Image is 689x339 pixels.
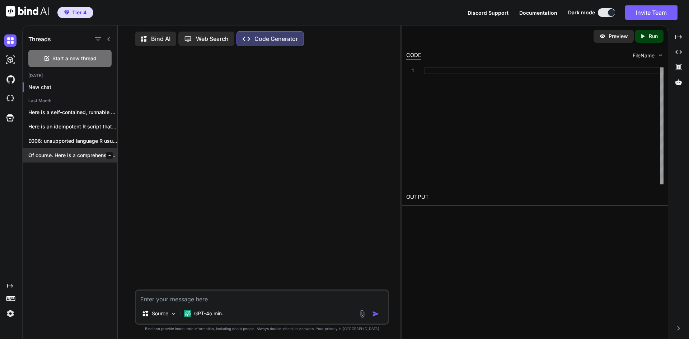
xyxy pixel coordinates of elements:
[151,34,170,43] p: Bind AI
[609,33,628,40] p: Preview
[254,34,298,43] p: Code Generator
[28,152,117,159] p: Of course. Here is a comprehensive guide...
[599,33,606,39] img: preview
[625,5,678,20] button: Invite Team
[358,310,366,318] img: attachment
[23,98,117,104] h2: Last Month
[194,310,225,317] p: GPT-4o min..
[372,310,379,317] img: icon
[4,93,17,105] img: cloudideIcon
[28,35,51,43] h1: Threads
[4,34,17,47] img: darkChat
[28,84,117,91] p: New chat
[57,7,93,18] button: premiumTier 4
[28,137,117,145] p: E006: unsupported language R usually means the...
[468,10,508,16] span: Discord Support
[170,311,177,317] img: Pick Models
[6,6,49,17] img: Bind AI
[72,9,86,16] span: Tier 4
[28,123,117,130] p: Here is an idempotent R script that...
[196,34,229,43] p: Web Search
[568,9,595,16] span: Dark mode
[633,52,655,59] span: FileName
[519,10,557,16] span: Documentation
[184,310,191,317] img: GPT-4o mini
[468,9,508,17] button: Discord Support
[4,54,17,66] img: darkAi-studio
[64,10,69,15] img: premium
[657,52,664,58] img: chevron down
[406,51,421,60] div: CODE
[4,307,17,320] img: settings
[152,310,168,317] p: Source
[406,67,414,74] div: 1
[28,109,117,116] p: Here is a self-contained, runnable Shiny dashboard...
[23,73,117,79] h2: [DATE]
[402,189,668,206] h2: OUTPUT
[4,73,17,85] img: githubDark
[135,326,389,331] p: Bind can provide inaccurate information, including about people. Always double-check its answers....
[519,9,557,17] button: Documentation
[52,55,97,62] span: Start a new thread
[649,33,658,40] p: Run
